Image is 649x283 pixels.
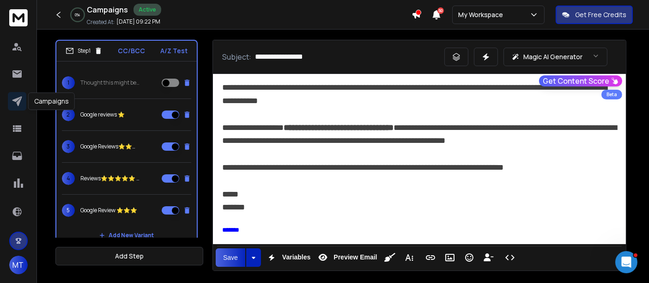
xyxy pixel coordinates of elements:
button: Insert Image (Ctrl+P) [441,248,459,267]
span: Preview Email [332,253,379,261]
span: 50 [437,7,444,14]
button: Add Step [55,247,203,265]
p: [DATE] 09:22 PM [116,18,160,25]
p: Get Free Credits [575,10,626,19]
button: Magic AI Generator [503,48,607,66]
span: 4 [62,172,75,185]
iframe: Intercom live chat [615,251,637,273]
div: Beta [601,90,622,99]
button: Save [216,248,245,267]
button: Add New Variant [92,226,161,245]
button: MT [9,256,28,274]
button: Insert Unsubscribe Link [480,248,497,267]
span: 1 [62,76,75,89]
button: Preview Email [314,248,379,267]
p: Google Review ⭐⭐⭐ [80,207,137,214]
button: Get Content Score [539,75,622,86]
button: Code View [501,248,519,267]
button: Clean HTML [381,248,399,267]
p: Reviews⭐⭐⭐⭐⭐ {{companyName}} [80,175,140,182]
button: Get Free Credits [556,6,633,24]
div: Step 1 [66,47,103,55]
span: 5 [62,204,75,217]
span: Variables [280,253,313,261]
p: Subject: [222,51,251,62]
p: 0 % [75,12,80,18]
span: 3 [62,140,75,153]
p: Google Reviews⭐⭐⭐⭐⭐ [80,143,140,150]
p: CC/BCC [118,46,145,55]
button: Insert Link (Ctrl+K) [422,248,439,267]
div: Active [133,4,161,16]
p: Magic AI Generator [523,52,582,62]
h1: Campaigns [87,4,128,15]
p: My Workspace [458,10,507,19]
p: Google reviews ⭐ [80,111,125,118]
p: A/Z Test [160,46,188,55]
li: Step1CC/BCCA/Z Test1Thought this might be useful for {{companyName}}2Google reviews ⭐3Google Revi... [55,40,198,272]
button: Emoticons [461,248,478,267]
button: Variables [263,248,313,267]
button: More Text [400,248,418,267]
span: 2 [62,108,75,121]
p: Thought this might be useful for {{companyName}} [80,79,140,86]
div: Campaigns [28,92,75,110]
p: Created At: [87,18,115,26]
